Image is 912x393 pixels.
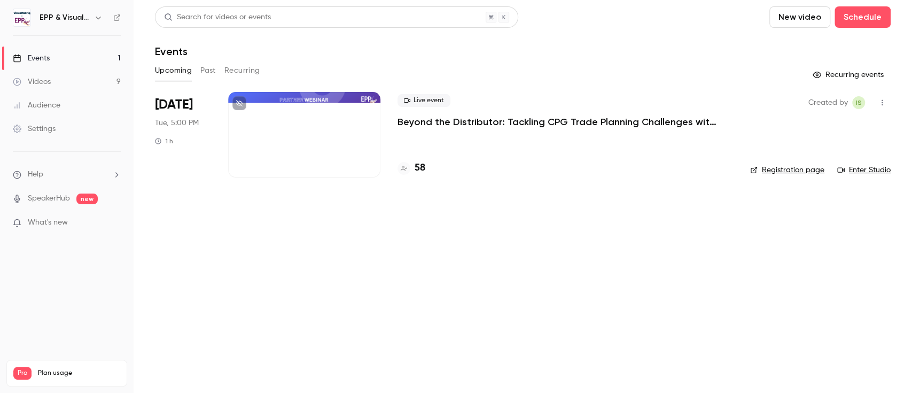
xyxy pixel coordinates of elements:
[40,12,90,23] h6: EPP & Visualfabriq
[200,62,216,79] button: Past
[155,45,188,58] h1: Events
[13,9,30,26] img: EPP & Visualfabriq
[808,66,891,83] button: Recurring events
[856,96,862,109] span: IS
[13,76,51,87] div: Videos
[155,62,192,79] button: Upcoming
[155,96,193,113] span: [DATE]
[13,124,56,134] div: Settings
[415,161,425,175] h4: 58
[397,94,450,107] span: Live event
[164,12,271,23] div: Search for videos or events
[397,115,718,128] a: Beyond the Distributor: Tackling CPG Trade Planning Challenges with Indirect Customers
[13,100,60,111] div: Audience
[769,6,830,28] button: New video
[155,92,211,178] div: Sep 9 Tue, 11:00 AM (America/New York)
[224,62,260,79] button: Recurring
[837,165,891,175] a: Enter Studio
[750,165,824,175] a: Registration page
[28,217,68,228] span: What's new
[76,194,98,204] span: new
[13,367,32,380] span: Pro
[155,137,173,145] div: 1 h
[13,169,121,180] li: help-dropdown-opener
[38,369,120,377] span: Plan usage
[835,6,891,28] button: Schedule
[808,96,848,109] span: Created by
[852,96,865,109] span: Itamar Seligsohn
[13,53,50,64] div: Events
[28,193,70,204] a: SpeakerHub
[28,169,43,180] span: Help
[397,161,425,175] a: 58
[155,118,199,128] span: Tue, 5:00 PM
